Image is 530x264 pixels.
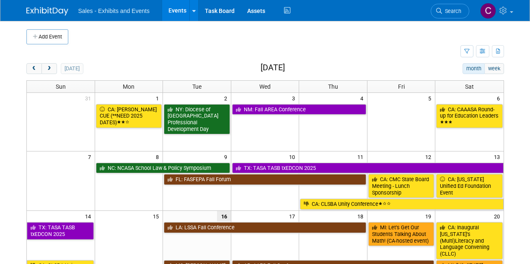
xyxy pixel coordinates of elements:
span: Tue [192,83,202,90]
span: 5 [427,93,435,103]
a: LA: LSSA Fall Conference [164,222,366,233]
a: TX: TASA TASB txEDCON 2025 [27,222,94,239]
button: next [41,63,57,74]
span: Fri [398,83,405,90]
span: 6 [496,93,504,103]
span: 31 [84,93,95,103]
span: Sat [465,83,474,90]
span: 8 [155,151,163,162]
a: MI: Let’s Get Our Students Talking About Math! (CA-hosted event) [368,222,434,246]
a: TX: TASA TASB txEDCON 2025 [232,163,504,174]
span: Thu [328,83,338,90]
span: 18 [357,211,367,221]
button: [DATE] [61,63,83,74]
a: NC: NCASA School Law & Policy Symposium [96,163,230,174]
button: week [484,63,504,74]
span: 7 [87,151,95,162]
span: 10 [288,151,299,162]
span: 9 [223,151,231,162]
span: 2 [223,93,231,103]
span: 19 [424,211,435,221]
span: 3 [291,93,299,103]
span: 15 [152,211,163,221]
span: 20 [493,211,504,221]
a: CA: CMC State Board Meeting - Lunch Sponsorship [368,174,434,198]
a: Search [431,4,469,18]
span: Search [442,8,461,14]
span: Sun [56,83,66,90]
a: CA: Inaugural [US_STATE]’s (Multi)Literacy and Language Convening (CLLC) [436,222,502,259]
span: 17 [288,211,299,221]
span: 1 [155,93,163,103]
span: Wed [259,83,271,90]
span: 4 [359,93,367,103]
img: ExhibitDay [26,7,68,15]
a: CA: [PERSON_NAME] CUE (**NEED 2025 DATES) [96,104,162,128]
a: FL: FASFEPA Fall Forum [164,174,366,185]
span: 11 [357,151,367,162]
button: prev [26,63,42,74]
button: Add Event [26,29,68,44]
span: 12 [424,151,435,162]
span: Sales - Exhibits and Events [78,8,150,14]
a: CA: [US_STATE] Unified Ed Foundation Event [436,174,502,198]
a: CA: CAAASA Round-up for Education Leaders [436,104,502,128]
a: NY: Diocese of [GEOGRAPHIC_DATA] Professional Development Day [164,104,230,135]
h2: [DATE] [261,63,285,72]
span: Mon [123,83,134,90]
span: 13 [493,151,504,162]
button: month [463,63,485,74]
a: CA: CLSBA Unity Conference [300,199,503,210]
span: 16 [217,211,231,221]
span: 14 [84,211,95,221]
a: NM: Fall AREA Conference [232,104,366,115]
img: Christine Lurz [480,3,496,19]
